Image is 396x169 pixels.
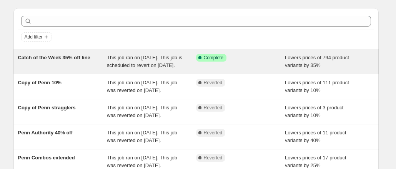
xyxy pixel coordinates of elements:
span: This job ran on [DATE]. This job is scheduled to revert on [DATE]. [107,55,182,68]
span: This job ran on [DATE]. This job was reverted on [DATE]. [107,130,177,143]
span: Lowers prices of 111 product variants by 10% [285,80,349,93]
span: Lowers prices of 17 product variants by 25% [285,155,346,168]
span: Reverted [204,155,223,161]
span: Lowers prices of 794 product variants by 35% [285,55,349,68]
span: This job ran on [DATE]. This job was reverted on [DATE]. [107,155,177,168]
span: Lowers prices of 11 product variants by 40% [285,130,346,143]
span: Catch of the Week 35% off line [18,55,90,60]
span: Copy of Penn 10% [18,80,62,85]
button: Add filter [21,32,52,42]
span: Penn Authority 40% off [18,130,73,136]
span: Copy of Penn stragglers [18,105,76,110]
span: Reverted [204,105,223,111]
span: This job ran on [DATE]. This job was reverted on [DATE]. [107,80,177,93]
span: Reverted [204,80,223,86]
span: Add filter [25,34,43,40]
span: Complete [204,55,223,61]
span: Lowers prices of 3 product variants by 10% [285,105,343,118]
span: Reverted [204,130,223,136]
span: This job ran on [DATE]. This job was reverted on [DATE]. [107,105,177,118]
span: Penn Combos extended [18,155,75,161]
